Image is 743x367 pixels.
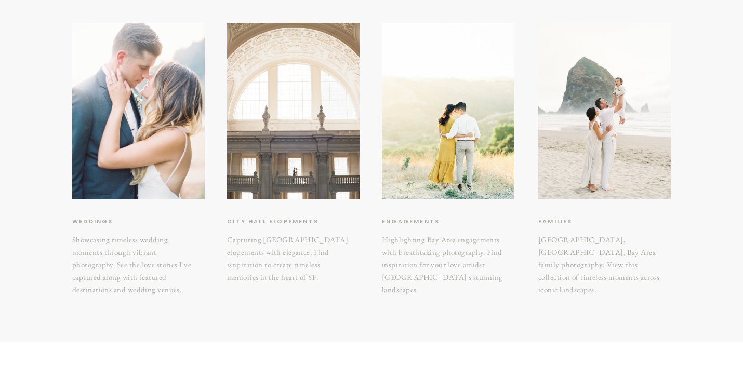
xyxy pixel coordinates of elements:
[72,234,198,269] h3: Showcasing timeless wedding moments through vibrant photography. See the love stories I've captur...
[538,216,640,227] a: Families
[72,216,160,227] a: weddings
[227,234,353,270] h3: Capturing [GEOGRAPHIC_DATA] elopements with elegance. Find isnpiration to create timeless memorie...
[227,216,330,227] a: City hall elopements
[538,234,665,289] a: [GEOGRAPHIC_DATA], [GEOGRAPHIC_DATA], Bay Area family photography: View this collection of timele...
[382,234,508,289] h3: Highlighting Bay Area engagements with breathtaking photography. Find inspiration for your love a...
[382,216,477,227] a: Engagements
